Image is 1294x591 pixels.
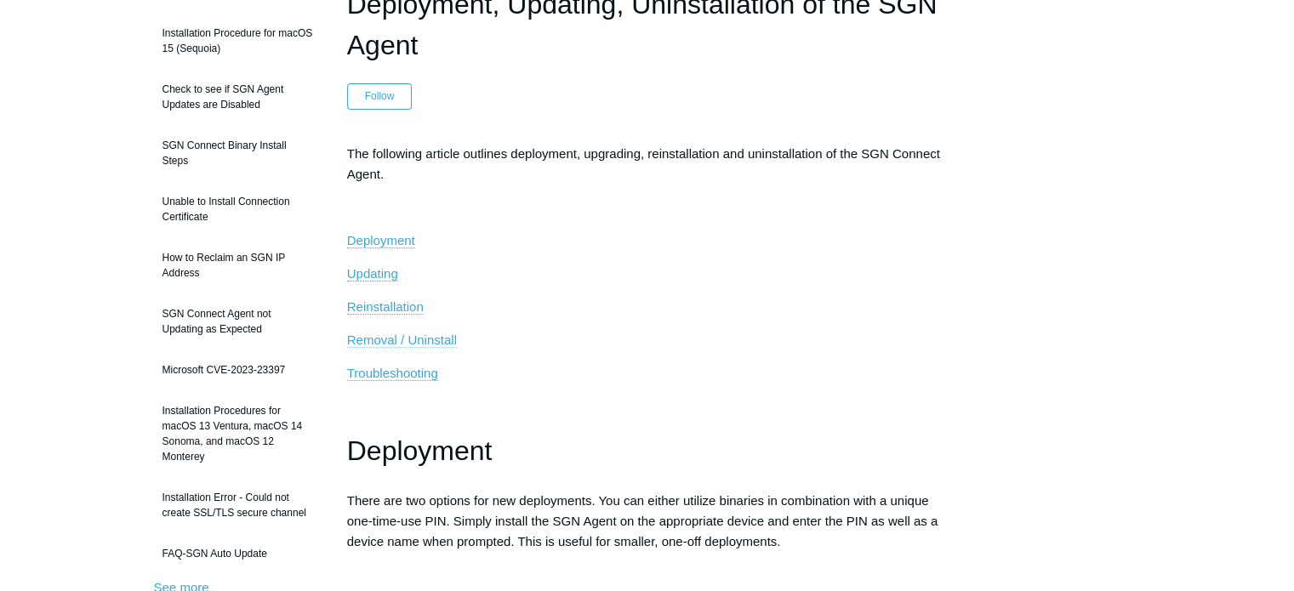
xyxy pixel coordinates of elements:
[347,435,493,466] span: Deployment
[154,481,322,529] a: Installation Error - Could not create SSL/TLS secure channel
[347,366,438,380] span: Troubleshooting
[347,332,457,348] a: Removal / Uninstall
[154,395,322,473] a: Installation Procedures for macOS 13 Ventura, macOS 14 Sonoma, and macOS 12 Monterey
[347,299,424,314] span: Reinstallation
[347,366,438,381] a: Troubleshooting
[347,266,398,281] a: Updating
[347,332,457,347] span: Removal / Uninstall
[154,537,322,570] a: FAQ-SGN Auto Update
[154,298,322,345] a: SGN Connect Agent not Updating as Expected
[154,17,322,65] a: Installation Procedure for macOS 15 (Sequoia)
[154,129,322,177] a: SGN Connect Binary Install Steps
[347,493,938,548] span: There are two options for new deployments. You can either utilize binaries in combination with a ...
[347,233,415,248] a: Deployment
[347,146,940,181] span: The following article outlines deployment, upgrading, reinstallation and uninstallation of the SG...
[154,185,322,233] a: Unable to Install Connection Certificate
[154,73,322,121] a: Check to see if SGN Agent Updates are Disabled
[154,354,322,386] a: Microsoft CVE-2023-23397
[347,266,398,281] span: Updating
[347,299,424,315] a: Reinstallation
[347,83,413,109] button: Follow Article
[154,242,322,289] a: How to Reclaim an SGN IP Address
